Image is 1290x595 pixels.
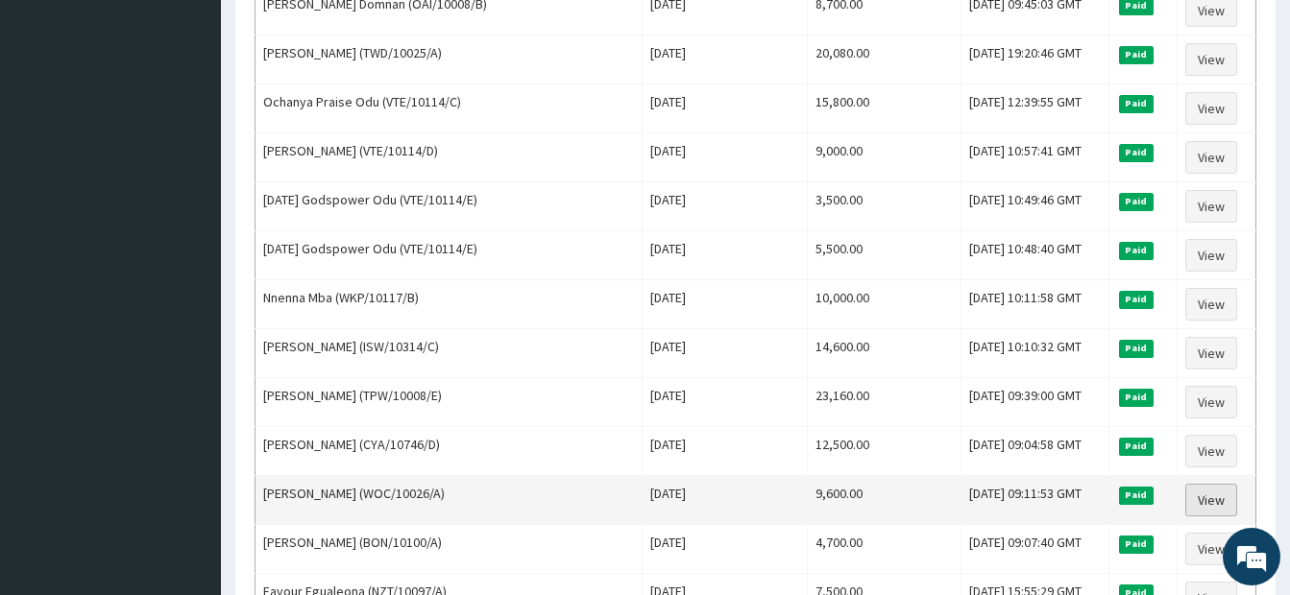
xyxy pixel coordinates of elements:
[1119,535,1154,553] span: Paid
[1119,291,1154,308] span: Paid
[1119,438,1154,455] span: Paid
[961,231,1108,280] td: [DATE] 10:48:40 GMT
[808,378,961,427] td: 23,160.00
[808,427,961,476] td: 12,500.00
[642,182,808,231] td: [DATE]
[642,427,808,476] td: [DATE]
[1119,389,1154,406] span: Paid
[808,36,961,84] td: 20,080.00
[1185,288,1237,321] a: View
[808,133,961,182] td: 9,000.00
[961,427,1108,476] td: [DATE] 09:04:58 GMT
[808,182,961,231] td: 3,500.00
[961,525,1108,574] td: [DATE] 09:07:40 GMT
[642,329,808,378] td: [DATE]
[1119,487,1154,504] span: Paid
[1119,144,1154,161] span: Paid
[808,231,961,280] td: 5,500.00
[256,133,643,182] td: [PERSON_NAME] (VTE/10114/D)
[1185,435,1237,467] a: View
[256,84,643,133] td: Ochanya Praise Odu (VTE/10114/C)
[256,280,643,329] td: Nnenna Mba (WKP/10117/B)
[642,133,808,182] td: [DATE]
[961,84,1108,133] td: [DATE] 12:39:55 GMT
[961,182,1108,231] td: [DATE] 10:49:46 GMT
[256,231,643,280] td: [DATE] Godspower Odu (VTE/10114/E)
[1119,242,1154,259] span: Paid
[808,525,961,574] td: 4,700.00
[256,182,643,231] td: [DATE] Godspower Odu (VTE/10114/E)
[1119,340,1154,357] span: Paid
[10,393,366,461] textarea: Type your message and hit 'Enter'
[961,476,1108,525] td: [DATE] 09:11:53 GMT
[642,476,808,525] td: [DATE]
[256,427,643,476] td: [PERSON_NAME] (CYA/10746/D)
[642,525,808,574] td: [DATE]
[961,378,1108,427] td: [DATE] 09:39:00 GMT
[961,280,1108,329] td: [DATE] 10:11:58 GMT
[808,476,961,525] td: 9,600.00
[111,177,265,370] span: We're online!
[256,476,643,525] td: [PERSON_NAME] (WOC/10026/A)
[256,378,643,427] td: [PERSON_NAME] (TPW/10008/E)
[642,84,808,133] td: [DATE]
[808,280,961,329] td: 10,000.00
[1185,43,1237,76] a: View
[1185,337,1237,369] a: View
[1185,92,1237,125] a: View
[1185,239,1237,272] a: View
[1185,141,1237,174] a: View
[100,107,323,132] div: Chat with us now
[642,231,808,280] td: [DATE]
[642,378,808,427] td: [DATE]
[642,280,808,329] td: [DATE]
[961,36,1108,84] td: [DATE] 19:20:46 GMT
[808,84,961,133] td: 15,800.00
[1185,386,1237,418] a: View
[1119,193,1154,210] span: Paid
[1119,46,1154,63] span: Paid
[1185,533,1237,565] a: View
[315,10,361,56] div: Minimize live chat window
[256,525,643,574] td: [PERSON_NAME] (BON/10100/A)
[1119,95,1154,112] span: Paid
[808,329,961,378] td: 14,600.00
[1185,484,1237,516] a: View
[642,36,808,84] td: [DATE]
[961,133,1108,182] td: [DATE] 10:57:41 GMT
[256,36,643,84] td: [PERSON_NAME] (TWD/10025/A)
[36,96,78,144] img: d_794563401_company_1708531726252_794563401
[961,329,1108,378] td: [DATE] 10:10:32 GMT
[1185,190,1237,223] a: View
[256,329,643,378] td: [PERSON_NAME] (ISW/10314/C)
